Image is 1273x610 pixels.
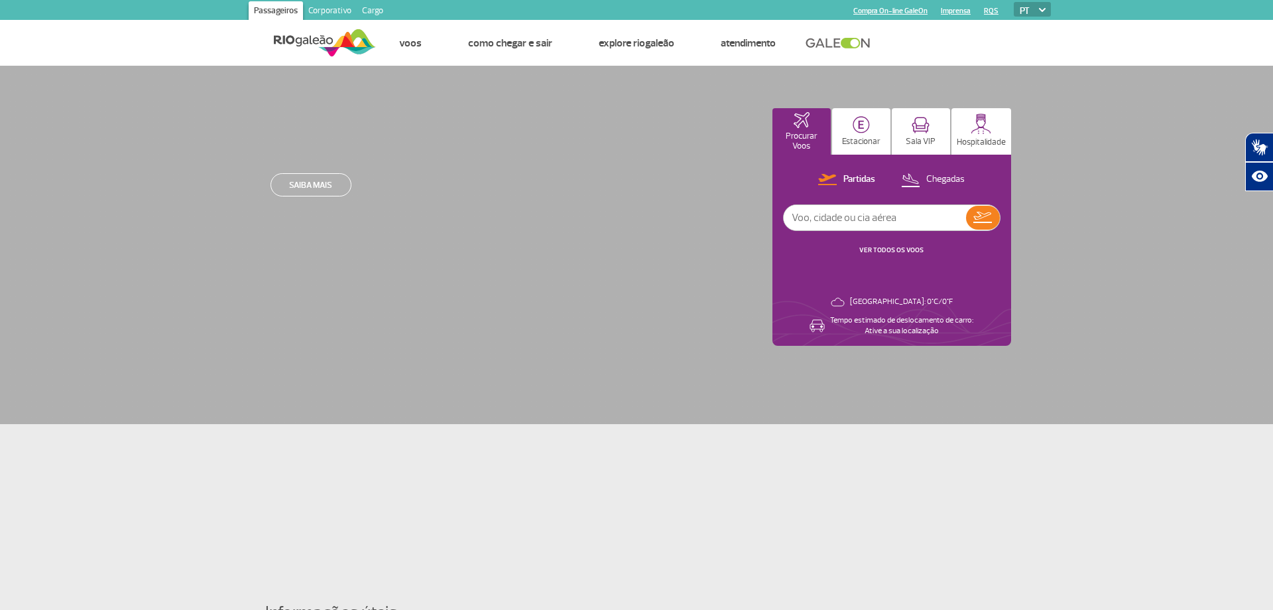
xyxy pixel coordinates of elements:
a: Voos [399,37,422,50]
p: Hospitalidade [957,137,1006,147]
a: RQS [984,7,999,15]
button: Procurar Voos [772,108,831,155]
a: Saiba mais [271,173,351,196]
div: Plugin de acessibilidade da Hand Talk. [1245,133,1273,191]
p: Tempo estimado de deslocamento de carro: Ative a sua localização [830,315,973,337]
button: Estacionar [832,108,890,155]
img: vipRoom.svg [912,117,930,133]
button: Hospitalidade [951,108,1011,155]
a: Corporativo [303,1,357,23]
p: Procurar Voos [779,131,824,151]
a: Imprensa [941,7,971,15]
p: Partidas [843,173,875,186]
button: Abrir recursos assistivos. [1245,162,1273,191]
button: VER TODOS OS VOOS [855,245,928,256]
img: carParkingHome.svg [853,116,870,133]
button: Chegadas [897,171,969,189]
a: VER TODOS OS VOOS [859,246,924,254]
a: Passageiros [249,1,303,23]
button: Sala VIP [892,108,950,155]
p: Chegadas [926,173,965,186]
a: Como chegar e sair [468,37,552,50]
a: Explore RIOgaleão [599,37,674,50]
button: Abrir tradutor de língua de sinais. [1245,133,1273,162]
input: Voo, cidade ou cia aérea [784,205,966,230]
img: hospitality.svg [971,114,991,134]
p: Estacionar [842,137,880,147]
button: Partidas [814,171,879,189]
a: Atendimento [721,37,776,50]
p: Sala VIP [906,137,936,147]
p: [GEOGRAPHIC_DATA]: 0°C/0°F [850,297,953,307]
img: airplaneHomeActive.svg [794,112,810,128]
a: Cargo [357,1,389,23]
a: Compra On-line GaleOn [853,7,928,15]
